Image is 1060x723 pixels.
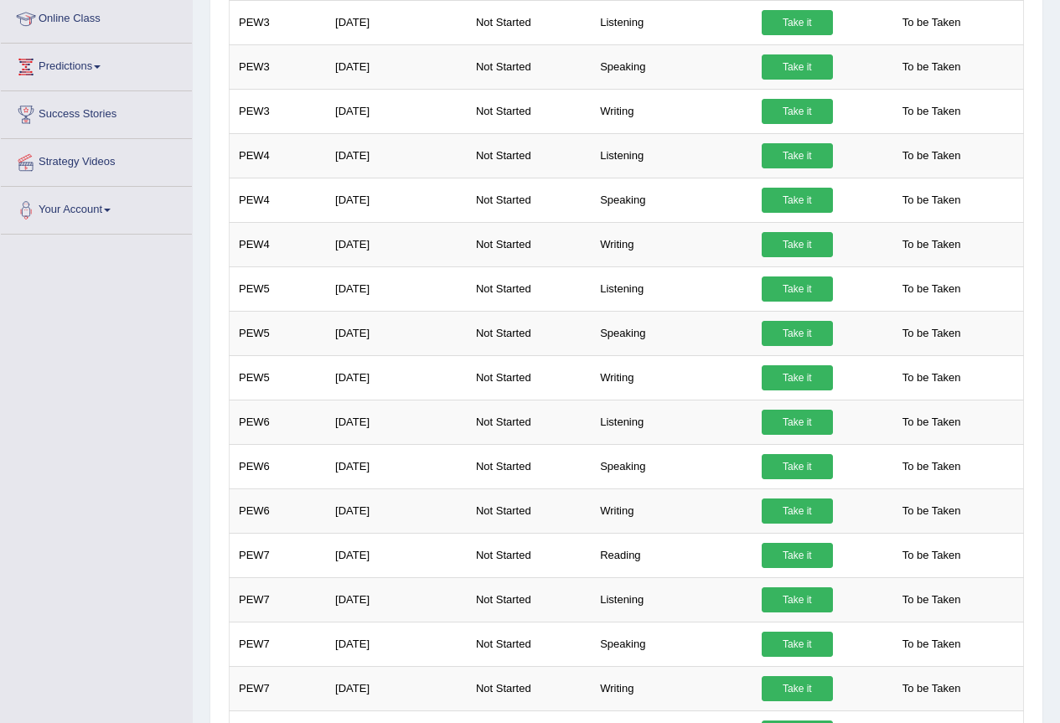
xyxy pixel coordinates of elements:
[591,444,752,488] td: Speaking
[326,666,467,710] td: [DATE]
[894,276,970,302] span: To be Taken
[762,276,833,302] a: Take it
[467,666,591,710] td: Not Started
[762,188,833,213] a: Take it
[1,44,192,85] a: Predictions
[467,444,591,488] td: Not Started
[230,89,327,133] td: PEW3
[230,400,327,444] td: PEW6
[230,133,327,178] td: PEW4
[762,632,833,657] a: Take it
[1,187,192,229] a: Your Account
[894,232,970,257] span: To be Taken
[591,400,752,444] td: Listening
[591,311,752,355] td: Speaking
[230,533,327,577] td: PEW7
[762,498,833,524] a: Take it
[762,676,833,701] a: Take it
[894,587,970,612] span: To be Taken
[591,577,752,622] td: Listening
[467,577,591,622] td: Not Started
[762,321,833,346] a: Take it
[230,488,327,533] td: PEW6
[591,533,752,577] td: Reading
[591,133,752,178] td: Listening
[326,533,467,577] td: [DATE]
[326,400,467,444] td: [DATE]
[326,622,467,666] td: [DATE]
[762,365,833,390] a: Take it
[326,311,467,355] td: [DATE]
[467,266,591,311] td: Not Started
[230,666,327,710] td: PEW7
[467,400,591,444] td: Not Started
[326,44,467,89] td: [DATE]
[894,410,970,435] span: To be Taken
[894,54,970,80] span: To be Taken
[1,139,192,181] a: Strategy Videos
[762,54,833,80] a: Take it
[467,622,591,666] td: Not Started
[230,622,327,666] td: PEW7
[894,498,970,524] span: To be Taken
[467,355,591,400] td: Not Started
[591,666,752,710] td: Writing
[591,488,752,533] td: Writing
[467,133,591,178] td: Not Started
[894,99,970,124] span: To be Taken
[762,410,833,435] a: Take it
[467,222,591,266] td: Not Started
[467,178,591,222] td: Not Started
[894,454,970,479] span: To be Taken
[894,676,970,701] span: To be Taken
[326,355,467,400] td: [DATE]
[762,454,833,479] a: Take it
[467,488,591,533] td: Not Started
[894,10,970,35] span: To be Taken
[894,188,970,213] span: To be Taken
[230,44,327,89] td: PEW3
[762,143,833,168] a: Take it
[326,89,467,133] td: [DATE]
[326,444,467,488] td: [DATE]
[230,222,327,266] td: PEW4
[326,266,467,311] td: [DATE]
[326,178,467,222] td: [DATE]
[762,99,833,124] a: Take it
[326,577,467,622] td: [DATE]
[326,222,467,266] td: [DATE]
[230,266,327,311] td: PEW5
[894,543,970,568] span: To be Taken
[762,543,833,568] a: Take it
[230,444,327,488] td: PEW6
[762,587,833,612] a: Take it
[762,10,833,35] a: Take it
[230,178,327,222] td: PEW4
[894,321,970,346] span: To be Taken
[591,622,752,666] td: Speaking
[467,89,591,133] td: Not Started
[591,222,752,266] td: Writing
[591,355,752,400] td: Writing
[326,488,467,533] td: [DATE]
[762,232,833,257] a: Take it
[591,266,752,311] td: Listening
[591,178,752,222] td: Speaking
[591,89,752,133] td: Writing
[591,44,752,89] td: Speaking
[467,311,591,355] td: Not Started
[326,133,467,178] td: [DATE]
[467,44,591,89] td: Not Started
[894,143,970,168] span: To be Taken
[230,311,327,355] td: PEW5
[230,577,327,622] td: PEW7
[230,355,327,400] td: PEW5
[1,91,192,133] a: Success Stories
[894,365,970,390] span: To be Taken
[467,533,591,577] td: Not Started
[894,632,970,657] span: To be Taken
